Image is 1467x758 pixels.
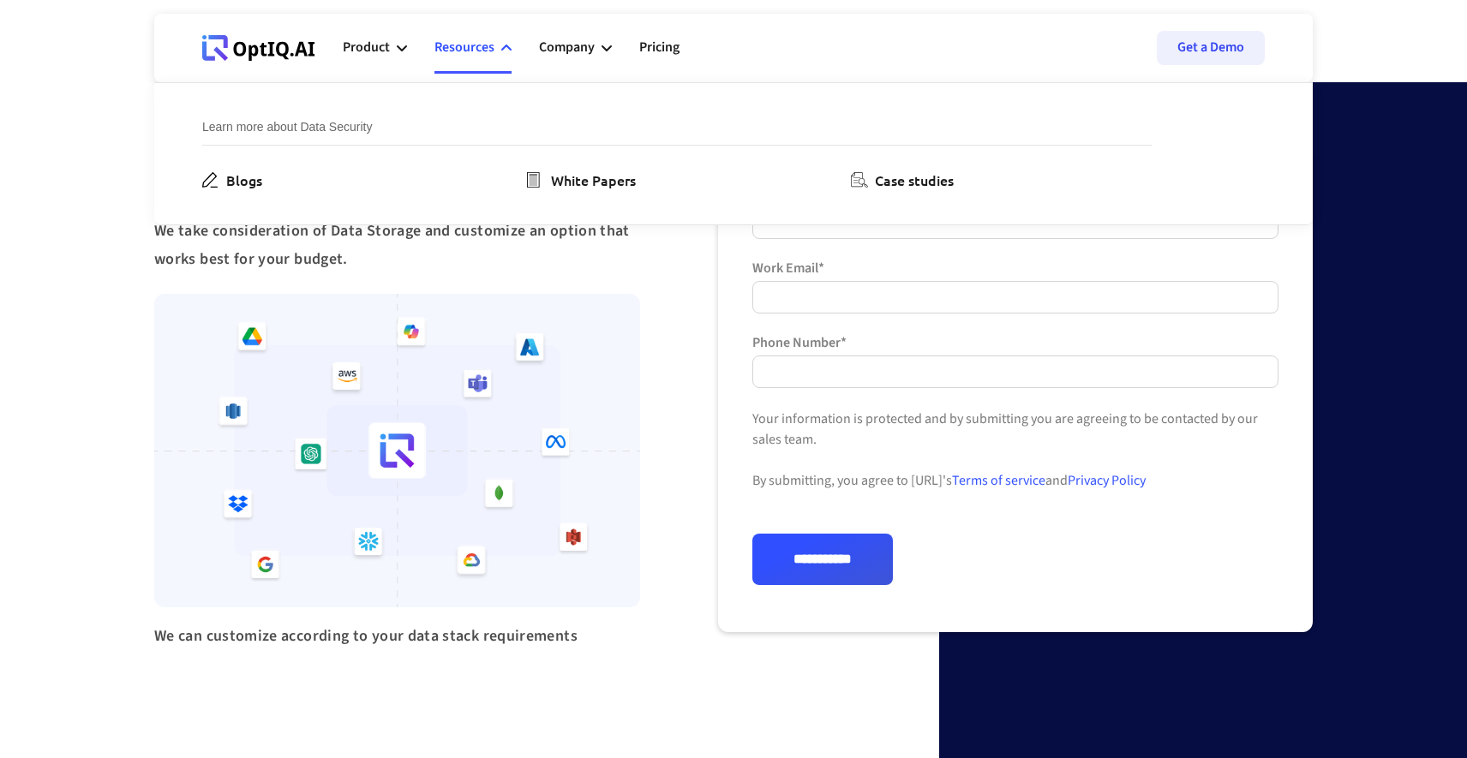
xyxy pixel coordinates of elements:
div: We take consideration of Data Storage and customize an option that works best for your budget. [154,217,650,273]
a: Privacy Policy [1068,471,1146,490]
a: Get a Demo [1157,31,1265,65]
a: Webflow Homepage [202,22,315,74]
div: White Papers [551,170,636,190]
a: Pricing [639,22,680,74]
div: Company [539,22,612,74]
div: Product [343,36,390,59]
label: Phone Number* [752,334,1278,351]
a: Terms of service [952,471,1045,490]
div: Learn more about Data Security [202,117,1152,146]
a: Blogs [202,170,269,190]
div: Webflow Homepage [202,60,203,61]
form: Form 1 [752,185,1278,585]
nav: Resources [154,82,1313,225]
div: Case studies [875,170,954,190]
a: Case studies [851,170,961,190]
div: Your information is protected and by submitting you are agreeing to be contacted by our sales tea... [752,409,1278,534]
a: White Papers [527,170,643,190]
div: Resources [434,36,494,59]
div: We can customize according to your data stack requirements [154,622,640,650]
div: Blogs [226,170,262,190]
div: Product [343,22,407,74]
div: Company [539,36,595,59]
div: Resources [434,22,512,74]
label: Work Email* [752,260,1278,277]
